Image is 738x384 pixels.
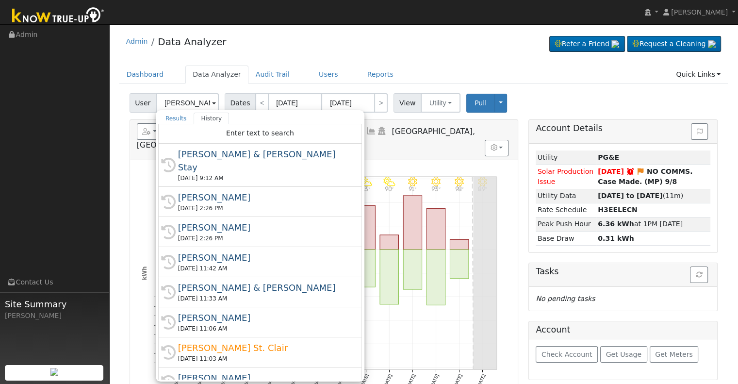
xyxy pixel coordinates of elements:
a: History [194,113,229,124]
p: 83° [358,186,374,192]
strong: ID: 15743468, authorized: 12/14/24 [598,153,619,161]
td: Rate Schedule [536,203,596,217]
span: Solar Production Issue [538,167,593,185]
text: -12 [154,303,161,309]
strong: J [598,206,638,214]
div: [PERSON_NAME] [178,251,351,264]
span: Check Account [541,351,592,358]
i: 9/19 - PartlyCloudy [360,177,372,186]
a: Refer a Friend [549,36,625,52]
h5: Account [536,325,570,334]
img: retrieve [708,40,716,48]
a: Users [312,66,345,83]
text: -22 [154,351,161,356]
i: No pending tasks [536,295,595,302]
i: 9/20 - PartlyCloudy [383,177,395,186]
a: > [374,93,388,113]
div: [DATE] 11:33 AM [178,294,351,303]
a: Snooze expired 09/15/2025 [626,167,635,175]
span: User [130,93,156,113]
span: Dates [225,93,256,113]
td: Base Draw [536,232,596,246]
rect: onclick="" [357,250,376,287]
a: Audit Trail [248,66,297,83]
a: Data Analyzer [185,66,248,83]
span: Enter text to search [226,129,294,137]
a: Reports [360,66,401,83]
a: Dashboard [119,66,171,83]
strong: 6.36 kWh [598,220,634,228]
rect: onclick="" [426,250,445,305]
div: [PERSON_NAME] [5,311,104,321]
td: Utility [536,150,596,165]
input: Select a User [156,93,219,113]
i: 9/23 - Clear [455,177,464,186]
a: < [255,93,269,113]
div: [PERSON_NAME] St. Clair [178,341,351,354]
button: Check Account [536,346,598,363]
div: [PERSON_NAME] [178,191,351,204]
div: [PERSON_NAME] [178,221,351,234]
span: Get Meters [655,351,693,358]
span: Pull [475,99,487,107]
span: (11m) [598,192,683,200]
a: Quick Links [669,66,728,83]
rect: onclick="" [380,235,399,250]
rect: onclick="" [380,250,399,304]
i: History [161,285,176,300]
text: kWh [141,266,148,280]
td: at 1PM [DATE] [596,217,711,231]
span: [PERSON_NAME] [671,8,728,16]
text: -20 [154,341,161,346]
div: [DATE] 9:12 AM [178,174,351,183]
span: [GEOGRAPHIC_DATA], [GEOGRAPHIC_DATA] [137,127,475,150]
div: [DATE] 11:42 AM [178,264,351,273]
img: Know True-Up [7,5,109,27]
button: Utility [421,93,460,113]
text: -18 [154,332,161,337]
a: Data Analyzer [158,36,226,48]
div: [DATE] 2:26 PM [178,204,351,213]
button: Get Meters [650,346,699,363]
span: Get Usage [606,351,641,358]
rect: onclick="" [450,239,469,250]
text: -14 [154,313,161,318]
p: 98° [451,186,468,192]
p: 90° [381,186,397,192]
i: History [161,255,176,269]
rect: onclick="" [403,250,422,289]
button: Get Usage [600,346,647,363]
i: History [161,195,176,209]
span: [DATE] [598,167,624,175]
div: [DATE] 2:26 PM [178,234,351,243]
rect: onclick="" [357,205,376,250]
i: Edit Issue [636,168,645,175]
img: retrieve [611,40,619,48]
text: -24 [154,360,161,365]
img: retrieve [50,368,58,376]
td: Peak Push Hour [536,217,596,231]
rect: onclick="" [403,196,422,250]
text: -10 [154,294,161,299]
rect: onclick="" [450,250,469,279]
h5: Tasks [536,267,710,277]
button: Issue History [691,123,708,140]
span: Site Summary [5,298,104,311]
a: Multi-Series Graph [365,126,376,136]
a: Admin [126,37,148,45]
div: [DATE] 11:06 AM [178,324,351,333]
strong: NO COMMS. Case Made. (MP) 9/8 [598,167,692,185]
rect: onclick="" [426,208,445,250]
div: [PERSON_NAME] & [PERSON_NAME] [178,281,351,294]
button: Pull [466,94,495,113]
i: History [161,345,176,360]
a: Results [158,113,194,124]
button: Refresh [690,267,708,283]
text: -16 [154,322,161,328]
h5: Account Details [536,123,710,134]
span: View [394,93,421,113]
td: Utility Data [536,189,596,203]
i: 9/22 - Clear [431,177,441,186]
i: 9/21 - Clear [408,177,417,186]
a: Login As (last 08/28/2025 3:51:06 PM) [376,126,387,136]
